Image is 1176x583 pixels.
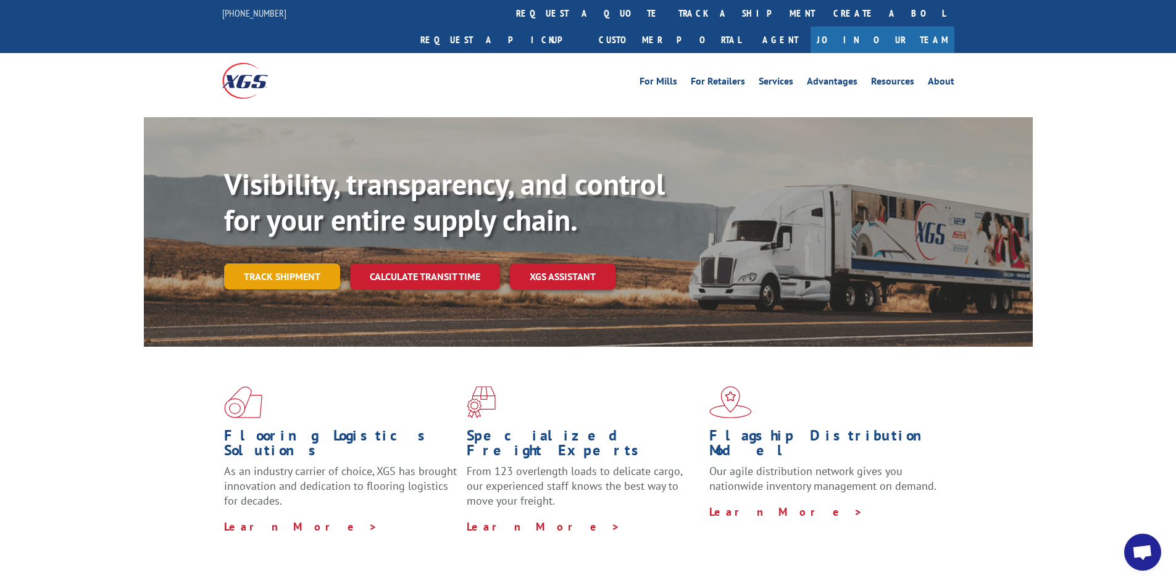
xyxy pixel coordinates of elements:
[871,76,914,90] a: Resources
[709,386,752,418] img: xgs-icon-flagship-distribution-model-red
[811,27,954,53] a: Join Our Team
[411,27,590,53] a: Request a pickup
[224,263,340,289] a: Track shipment
[640,76,677,90] a: For Mills
[224,464,457,508] span: As an industry carrier of choice, XGS has brought innovation and dedication to flooring logistics...
[750,27,811,53] a: Agent
[691,76,745,90] a: For Retailers
[709,464,936,493] span: Our agile distribution network gives you nationwide inventory management on demand.
[350,263,500,290] a: Calculate transit time
[759,76,793,90] a: Services
[709,505,863,519] a: Learn More >
[1124,534,1161,571] a: Open chat
[467,428,700,464] h1: Specialized Freight Experts
[510,263,615,290] a: XGS ASSISTANT
[222,7,286,19] a: [PHONE_NUMBER]
[709,428,943,464] h1: Flagship Distribution Model
[224,165,665,239] b: Visibility, transparency, and control for your entire supply chain.
[224,428,457,464] h1: Flooring Logistics Solutions
[224,519,378,534] a: Learn More >
[467,386,496,418] img: xgs-icon-focused-on-flooring-red
[807,76,857,90] a: Advantages
[467,464,700,519] p: From 123 overlength loads to delicate cargo, our experienced staff knows the best way to move you...
[467,519,620,534] a: Learn More >
[590,27,750,53] a: Customer Portal
[224,386,262,418] img: xgs-icon-total-supply-chain-intelligence-red
[928,76,954,90] a: About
